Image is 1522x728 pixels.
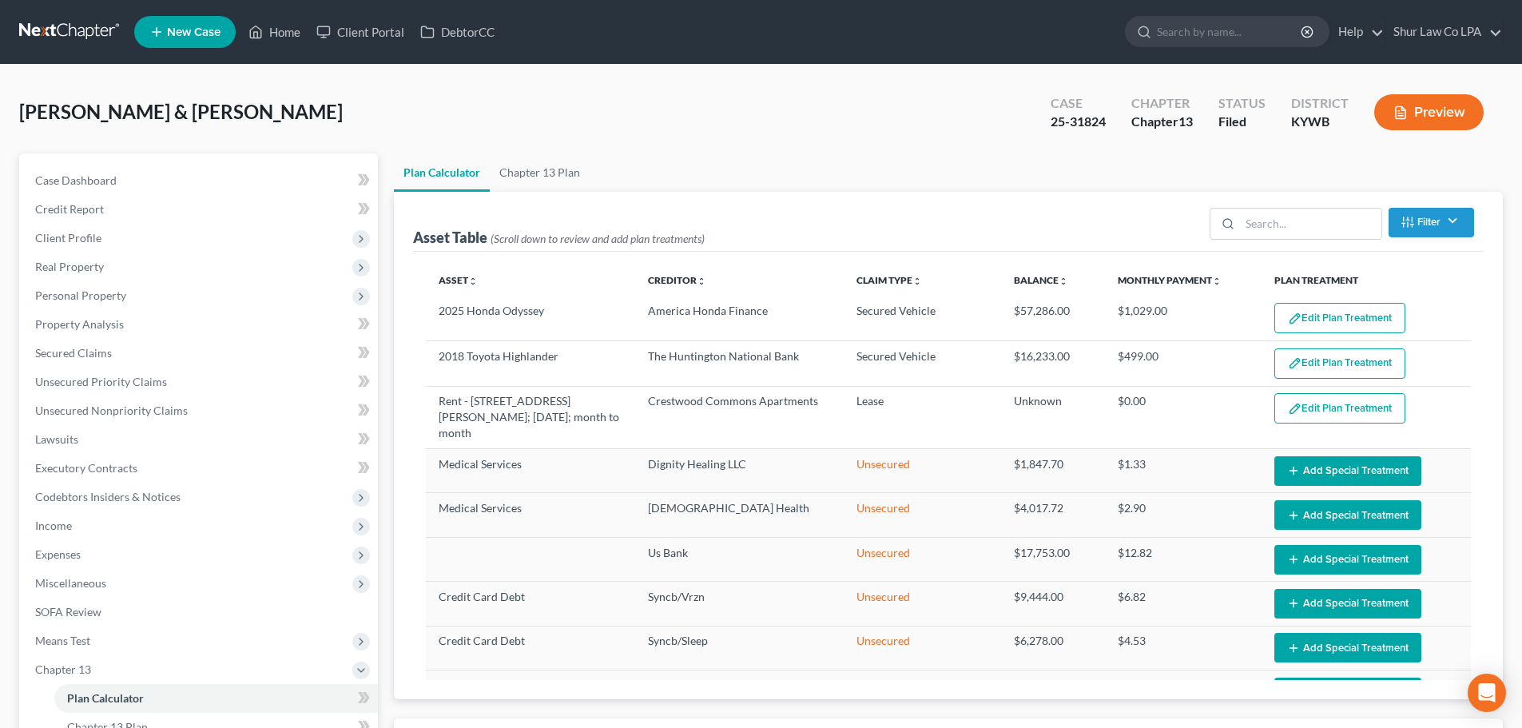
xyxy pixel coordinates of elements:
button: Add Special Treatment [1274,678,1421,707]
span: 13 [1178,113,1193,129]
span: New Case [167,26,221,38]
i: unfold_more [468,276,478,286]
div: KYWB [1291,113,1349,131]
span: Plan Calculator [67,691,144,705]
span: Lawsuits [35,432,78,446]
span: Executory Contracts [35,461,137,475]
button: Edit Plan Treatment [1274,348,1405,379]
div: District [1291,94,1349,113]
span: SOFA Review [35,605,101,619]
span: Secured Claims [35,346,112,360]
td: Unsecured [844,493,1000,537]
a: Chapter 13 Plan [490,153,590,192]
input: Search by name... [1157,17,1303,46]
img: edit-pencil-c1479a1de80d8dea1e2430c2f745a3c6a07e9d7aa2eeffe225670001d78357a8.svg [1288,312,1301,325]
td: Syncb/Sleep [635,626,844,670]
a: Client Portal [308,18,412,46]
button: Add Special Treatment [1274,456,1421,486]
button: Add Special Treatment [1274,545,1421,575]
span: Unsecured Nonpriority Claims [35,404,188,417]
a: Balanceunfold_more [1014,274,1068,286]
span: Unsecured Priority Claims [35,375,167,388]
td: $9,444.00 [1001,582,1106,626]
td: Secured Vehicle [844,296,1000,341]
td: $4,429.00 [1001,670,1106,714]
i: unfold_more [697,276,706,286]
td: $6.82 [1105,582,1262,626]
a: Lawsuits [22,425,378,454]
td: The Huntington National Bank [635,341,844,386]
td: America Honda Finance [635,296,844,341]
button: Preview [1374,94,1484,130]
td: $1,847.70 [1001,449,1106,493]
td: Crestwood Commons Apartments [635,386,844,448]
td: $0.00 [1105,386,1262,448]
span: Chapter 13 [35,662,91,676]
td: $1,029.00 [1105,296,1262,341]
a: Plan Calculator [394,153,490,192]
a: Home [240,18,308,46]
span: Credit Report [35,202,104,216]
a: Secured Claims [22,339,378,368]
a: Help [1330,18,1384,46]
td: $1.33 [1105,449,1262,493]
button: Edit Plan Treatment [1274,393,1405,424]
div: Chapter [1131,113,1193,131]
a: Case Dashboard [22,166,378,195]
div: Asset Table [413,228,705,247]
a: Unsecured Priority Claims [22,368,378,396]
span: Income [35,519,72,532]
span: Client Profile [35,231,101,245]
td: Student Loans [426,670,635,714]
div: Open Intercom Messenger [1468,674,1506,712]
span: [PERSON_NAME] & [PERSON_NAME] [19,100,343,123]
td: $12.82 [1105,537,1262,581]
i: unfold_more [912,276,922,286]
td: Medical Services [426,493,635,537]
span: Real Property [35,260,104,273]
span: Means Test [35,634,90,647]
a: Monthly Paymentunfold_more [1118,274,1222,286]
td: 2025 Honda Odyssey [426,296,635,341]
td: Unsecured [844,537,1000,581]
td: $499.00 [1105,341,1262,386]
td: Unsecured [844,670,1000,714]
span: Expenses [35,547,81,561]
td: $3.19 [1105,670,1262,714]
a: DebtorCC [412,18,503,46]
span: Property Analysis [35,317,124,331]
input: Search... [1240,209,1381,239]
td: Rent - [STREET_ADDRESS][PERSON_NAME]; [DATE]; month to month [426,386,635,448]
td: Secured Vehicle [844,341,1000,386]
td: Credit Card Debt [426,582,635,626]
span: Codebtors Insiders & Notices [35,490,181,503]
a: Plan Calculator [54,684,378,713]
td: $16,233.00 [1001,341,1106,386]
a: Creditorunfold_more [648,274,706,286]
button: Add Special Treatment [1274,633,1421,662]
div: Case [1051,94,1106,113]
a: Executory Contracts [22,454,378,483]
th: Plan Treatment [1262,265,1471,296]
td: $17,753.00 [1001,537,1106,581]
a: Unsecured Nonpriority Claims [22,396,378,425]
td: Lease [844,386,1000,448]
i: unfold_more [1212,276,1222,286]
div: Filed [1218,113,1266,131]
td: Unsecured [844,449,1000,493]
td: $57,286.00 [1001,296,1106,341]
a: SOFA Review [22,598,378,627]
div: 25-31824 [1051,113,1106,131]
img: edit-pencil-c1479a1de80d8dea1e2430c2f745a3c6a07e9d7aa2eeffe225670001d78357a8.svg [1288,356,1301,370]
td: Unknown [1001,386,1106,448]
td: Dignity Healing LLC [635,449,844,493]
td: 2018 Toyota Highlander [426,341,635,386]
div: Status [1218,94,1266,113]
td: Syncb/Vrzn [635,582,844,626]
button: Filter [1389,208,1474,237]
td: Deptednelnet [635,670,844,714]
div: Chapter [1131,94,1193,113]
td: Medical Services [426,449,635,493]
td: Credit Card Debt [426,626,635,670]
a: Property Analysis [22,310,378,339]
